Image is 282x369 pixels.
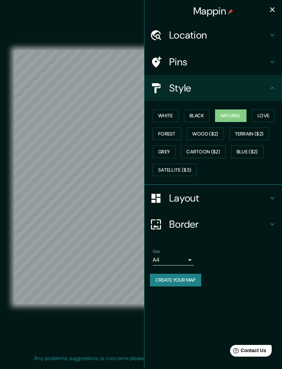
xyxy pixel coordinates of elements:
[215,109,247,122] button: Natural
[169,82,268,94] h4: Style
[181,145,226,158] button: Cartoon ($2)
[187,128,224,140] button: Wood ($2)
[153,254,194,265] div: A4
[252,109,275,122] button: Love
[169,56,268,68] h4: Pins
[228,9,233,14] img: pin-icon.png
[184,109,210,122] button: Black
[169,29,268,41] h4: Location
[150,274,201,286] button: Create your map
[153,249,160,254] label: Size
[14,50,268,304] canvas: Map
[193,5,233,17] h4: Mappin
[144,49,282,75] div: Pins
[231,145,263,158] button: Blue ($2)
[153,109,178,122] button: White
[153,145,175,158] button: Grey
[221,342,274,361] iframe: Help widget launcher
[144,75,282,101] div: Style
[229,128,269,140] button: Terrain ($2)
[34,354,246,362] p: Any problems, suggestions, or concerns please email .
[144,22,282,48] div: Location
[144,185,282,211] div: Layout
[153,128,181,140] button: Forest
[169,192,268,204] h4: Layout
[153,164,197,176] button: Satellite ($3)
[169,218,268,230] h4: Border
[144,211,282,237] div: Border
